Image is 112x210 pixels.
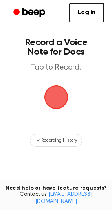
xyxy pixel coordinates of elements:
[14,63,98,73] p: Tap to Record.
[69,3,104,22] a: Log in
[44,85,68,109] img: Beep Logo
[8,5,52,20] a: Beep
[14,38,98,57] h1: Record a Voice Note for Docs
[30,134,82,147] button: Recording History
[41,137,77,144] span: Recording History
[35,192,92,204] a: [EMAIL_ADDRESS][DOMAIN_NAME]
[5,192,107,205] span: Contact us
